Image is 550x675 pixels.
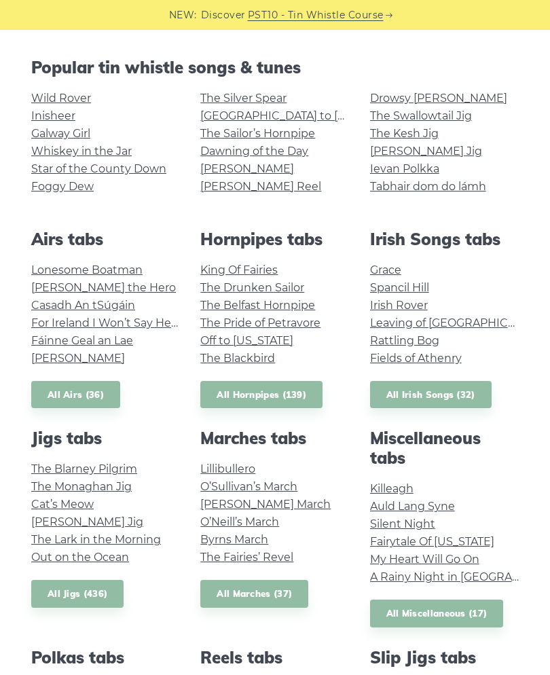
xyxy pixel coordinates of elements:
a: The Monaghan Jig [31,480,132,493]
a: Cat’s Meow [31,498,94,511]
a: [PERSON_NAME] Reel [200,180,321,193]
a: The Blackbird [200,352,275,365]
a: Galway Girl [31,127,90,140]
h2: Airs tabs [31,230,180,249]
a: Spancil Hill [370,281,429,294]
a: Off to [US_STATE] [200,334,293,347]
a: Lonesome Boatman [31,263,143,276]
a: Rattling Bog [370,334,439,347]
h2: Irish Songs tabs [370,230,519,249]
a: The Drunken Sailor [200,281,304,294]
a: The Pride of Petravore [200,316,320,329]
a: [PERSON_NAME] Jig [370,145,482,158]
h2: Marches tabs [200,428,349,448]
a: Out on the Ocean [31,551,129,564]
a: Fairytale Of [US_STATE] [370,535,494,548]
a: For Ireland I Won’t Say Her Name [31,316,211,329]
h2: Jigs tabs [31,428,180,448]
a: Foggy Dew [31,180,94,193]
a: The Sailor’s Hornpipe [200,127,315,140]
a: Ievan Polkka [370,162,439,175]
a: [PERSON_NAME] [200,162,294,175]
a: All Marches (37) [200,580,308,608]
span: Discover [201,7,246,23]
h2: Miscellaneous tabs [370,428,519,468]
a: Inisheer [31,109,75,122]
a: Silent Night [370,517,435,530]
a: PST10 - Tin Whistle Course [248,7,384,23]
a: The Swallowtail Jig [370,109,472,122]
a: [PERSON_NAME] March [200,498,331,511]
a: Drowsy [PERSON_NAME] [370,92,507,105]
a: The Belfast Hornpipe [200,299,315,312]
a: The Lark in the Morning [31,533,161,546]
a: Fáinne Geal an Lae [31,334,133,347]
a: Dawning of the Day [200,145,308,158]
a: Star of the County Down [31,162,166,175]
a: The Silver Spear [200,92,287,105]
a: The Blarney Pilgrim [31,462,137,475]
a: My Heart Will Go On [370,553,479,566]
a: All Jigs (436) [31,580,124,608]
a: Byrns March [200,533,268,546]
a: Killeagh [370,482,414,495]
a: Fields of Athenry [370,352,462,365]
h2: Hornpipes tabs [200,230,349,249]
a: Auld Lang Syne [370,500,455,513]
a: Tabhair dom do lámh [370,180,486,193]
a: O’Neill’s March [200,515,279,528]
a: Leaving of [GEOGRAPHIC_DATA] [370,316,545,329]
a: All Miscellaneous (17) [370,600,504,627]
a: [PERSON_NAME] the Hero [31,281,176,294]
a: Lillibullero [200,462,255,475]
a: Casadh An tSúgáin [31,299,135,312]
a: Wild Rover [31,92,91,105]
h2: Popular tin whistle songs & tunes [31,58,519,77]
a: O’Sullivan’s March [200,480,297,493]
h2: Slip Jigs tabs [370,648,519,668]
a: [PERSON_NAME] [31,352,125,365]
a: Whiskey in the Jar [31,145,132,158]
a: All Irish Songs (32) [370,381,492,409]
a: The Fairies’ Revel [200,551,293,564]
a: The Kesh Jig [370,127,439,140]
a: Grace [370,263,401,276]
a: Irish Rover [370,299,428,312]
a: [GEOGRAPHIC_DATA] to [GEOGRAPHIC_DATA] [200,109,451,122]
a: All Airs (36) [31,381,120,409]
span: NEW: [169,7,197,23]
h2: Polkas tabs [31,648,180,668]
a: King Of Fairies [200,263,278,276]
a: [PERSON_NAME] Jig [31,515,143,528]
a: All Hornpipes (139) [200,381,323,409]
h2: Reels tabs [200,648,349,668]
